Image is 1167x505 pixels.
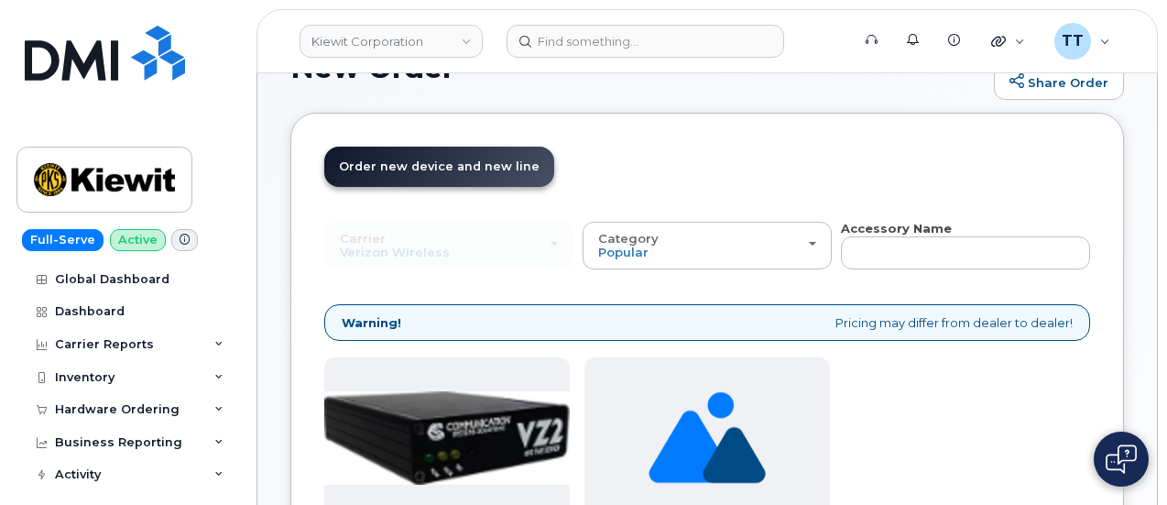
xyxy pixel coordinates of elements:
[841,221,952,236] strong: Accessory Name
[324,304,1090,342] div: Pricing may differ from dealer to dealer!
[583,222,832,269] button: Category Popular
[978,23,1038,60] div: Quicklinks
[290,51,985,83] h1: New Order
[598,245,649,259] span: Popular
[1062,30,1084,52] span: TT
[507,25,784,58] input: Find something...
[598,231,659,246] span: Category
[324,391,570,485] img: Casa_Sysem.png
[339,159,540,173] span: Order new device and new line
[300,25,483,58] a: Kiewit Corporation
[1042,23,1123,60] div: Travis Tedesco
[342,314,401,332] strong: Warning!
[1106,445,1137,474] img: Open chat
[994,63,1124,100] a: Share Order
